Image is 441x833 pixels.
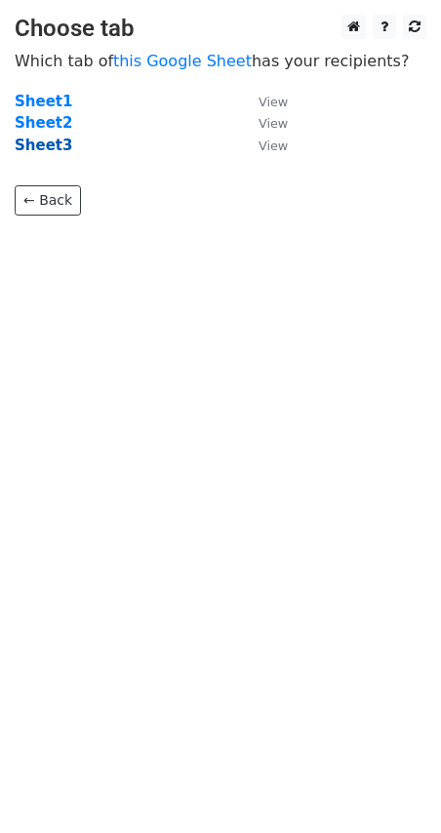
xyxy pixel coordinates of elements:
[15,114,72,132] a: Sheet2
[239,93,288,110] a: View
[15,93,72,110] a: Sheet1
[259,116,288,131] small: View
[15,51,426,71] p: Which tab of has your recipients?
[15,137,72,154] a: Sheet3
[259,95,288,109] small: View
[259,139,288,153] small: View
[15,15,426,43] h3: Choose tab
[239,137,288,154] a: View
[239,114,288,132] a: View
[15,185,81,216] a: ← Back
[113,52,252,70] a: this Google Sheet
[343,739,441,833] iframe: Chat Widget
